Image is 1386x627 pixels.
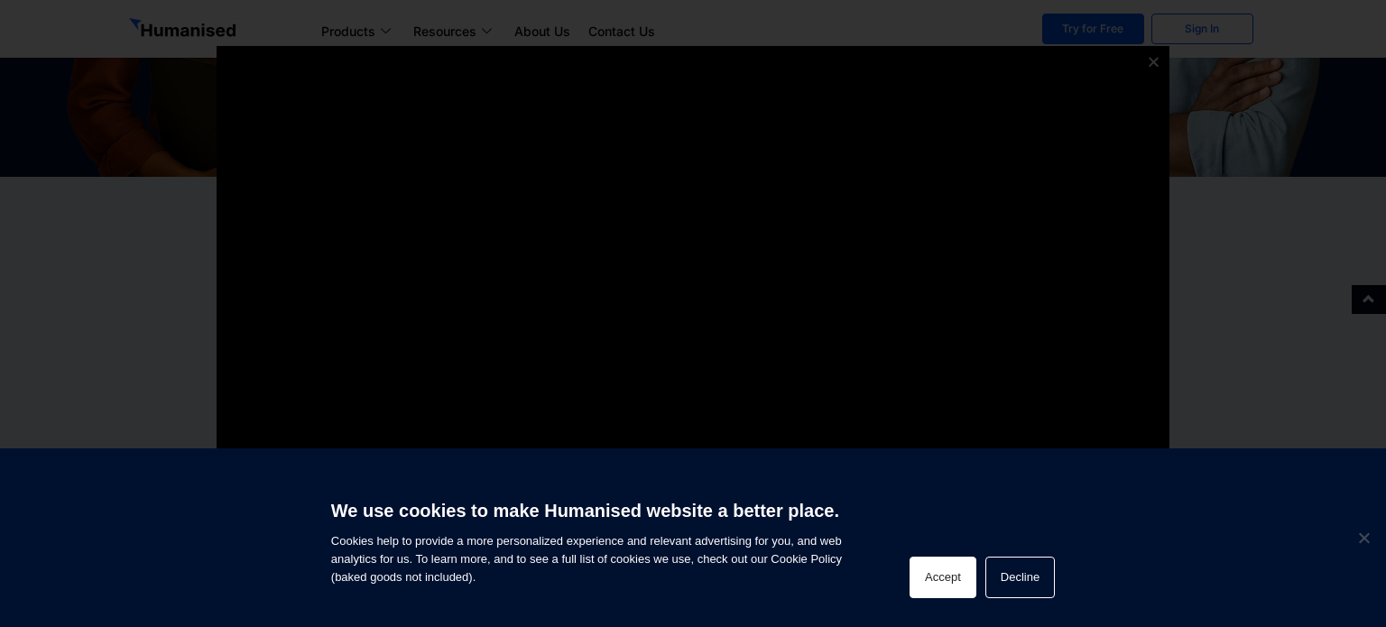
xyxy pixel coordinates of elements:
span: Cookies help to provide a more personalized experience and relevant advertising for you, and web ... [331,489,842,586]
iframe: Humanised Payroll Demo [217,46,1169,582]
span: Decline [1354,529,1372,547]
h6: We use cookies to make Humanised website a better place. [331,498,842,523]
button: Decline [985,557,1055,598]
button: Accept [910,557,976,598]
